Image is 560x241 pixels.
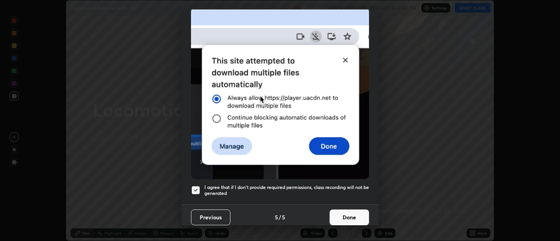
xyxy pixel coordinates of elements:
h4: 5 [275,213,278,221]
button: Done [330,209,369,225]
h5: I agree that if I don't provide required permissions, class recording will not be generated [204,184,369,197]
h4: / [279,213,281,221]
button: Previous [191,209,230,225]
img: downloads-permission-blocked.gif [191,7,369,179]
h4: 5 [282,213,285,221]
